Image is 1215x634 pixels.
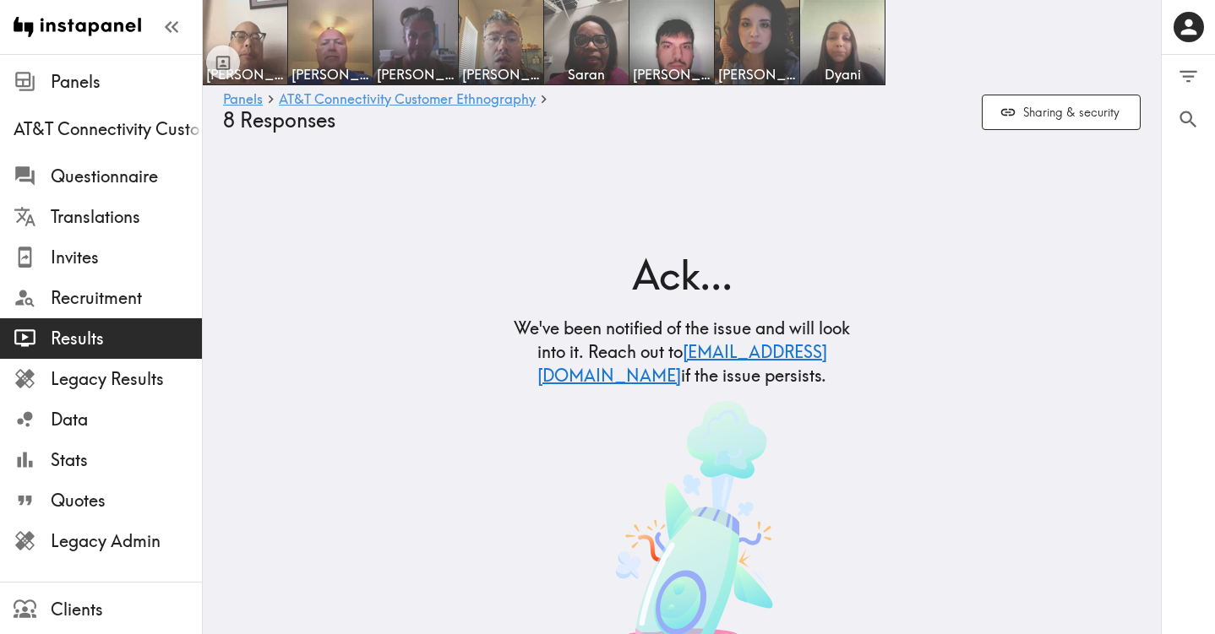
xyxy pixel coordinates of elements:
a: Panels [223,92,263,108]
span: Filter Responses [1177,65,1200,88]
span: Stats [51,448,202,472]
span: Translations [51,205,202,229]
button: Search [1162,98,1215,141]
h5: We've been notified of the issue and will look into it. Reach out to if the issue persists. [512,317,852,387]
a: [EMAIL_ADDRESS][DOMAIN_NAME] [537,341,827,386]
span: AT&T Connectivity Customer Ethnography [14,117,202,141]
h2: Ack... [512,247,852,303]
button: Sharing & security [982,95,1141,131]
span: Legacy Admin [51,529,202,553]
span: [PERSON_NAME] [718,65,796,84]
span: [PERSON_NAME] [462,65,540,84]
button: Toggle between responses and questions [206,46,240,79]
a: AT&T Connectivity Customer Ethnography [279,92,536,108]
span: Questionnaire [51,165,202,188]
span: Saran [548,65,625,84]
span: Dyani [804,65,881,84]
span: Clients [51,598,202,621]
span: Legacy Results [51,367,202,391]
span: Quotes [51,489,202,512]
span: [PERSON_NAME] [633,65,711,84]
span: Recruitment [51,286,202,310]
span: 8 Responses [223,108,335,133]
span: [PERSON_NAME] [206,65,284,84]
span: [PERSON_NAME] [377,65,455,84]
span: Search [1177,108,1200,131]
span: Panels [51,70,202,94]
span: Data [51,408,202,431]
button: Filter Responses [1162,55,1215,98]
span: [PERSON_NAME] [291,65,369,84]
span: Invites [51,246,202,269]
span: Results [51,327,202,350]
